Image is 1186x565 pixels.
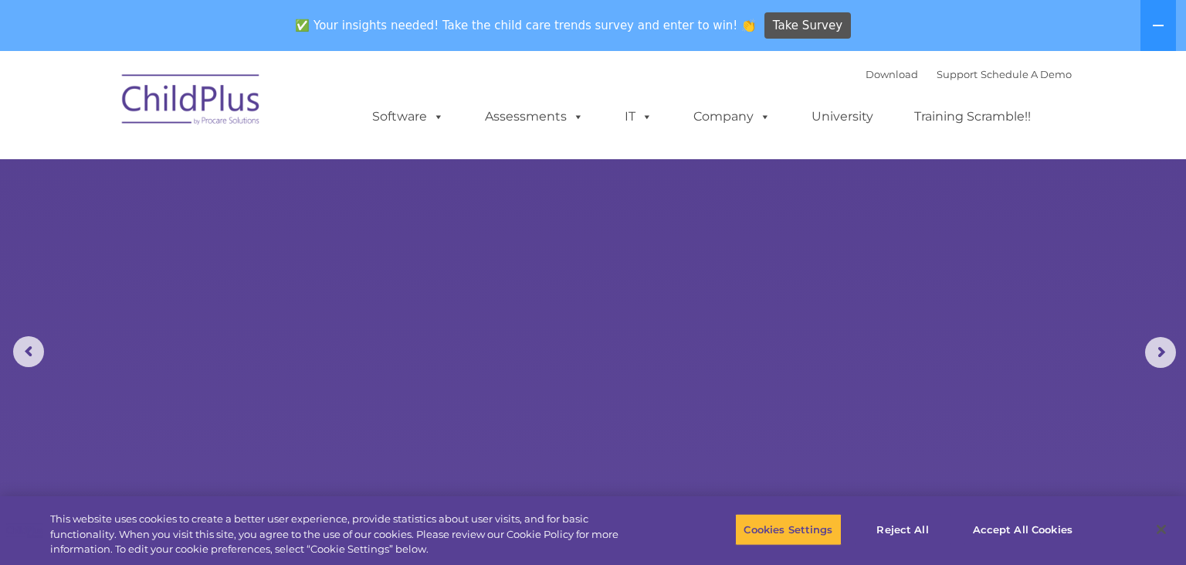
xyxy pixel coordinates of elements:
a: University [796,101,889,132]
font: | [866,68,1072,80]
span: Take Survey [773,12,842,39]
button: Close [1144,512,1178,546]
span: ✅ Your insights needed! Take the child care trends survey and enter to win! 👏 [290,10,762,40]
img: ChildPlus by Procare Solutions [114,63,269,141]
a: IT [609,101,668,132]
div: This website uses cookies to create a better user experience, provide statistics about user visit... [50,512,652,557]
a: Schedule A Demo [981,68,1072,80]
a: Download [866,68,918,80]
a: Assessments [469,101,599,132]
a: Company [678,101,786,132]
a: Support [937,68,978,80]
button: Reject All [855,513,951,546]
button: Accept All Cookies [964,513,1081,546]
a: Training Scramble!! [899,101,1046,132]
a: Take Survey [764,12,852,39]
button: Cookies Settings [735,513,841,546]
a: Software [357,101,459,132]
